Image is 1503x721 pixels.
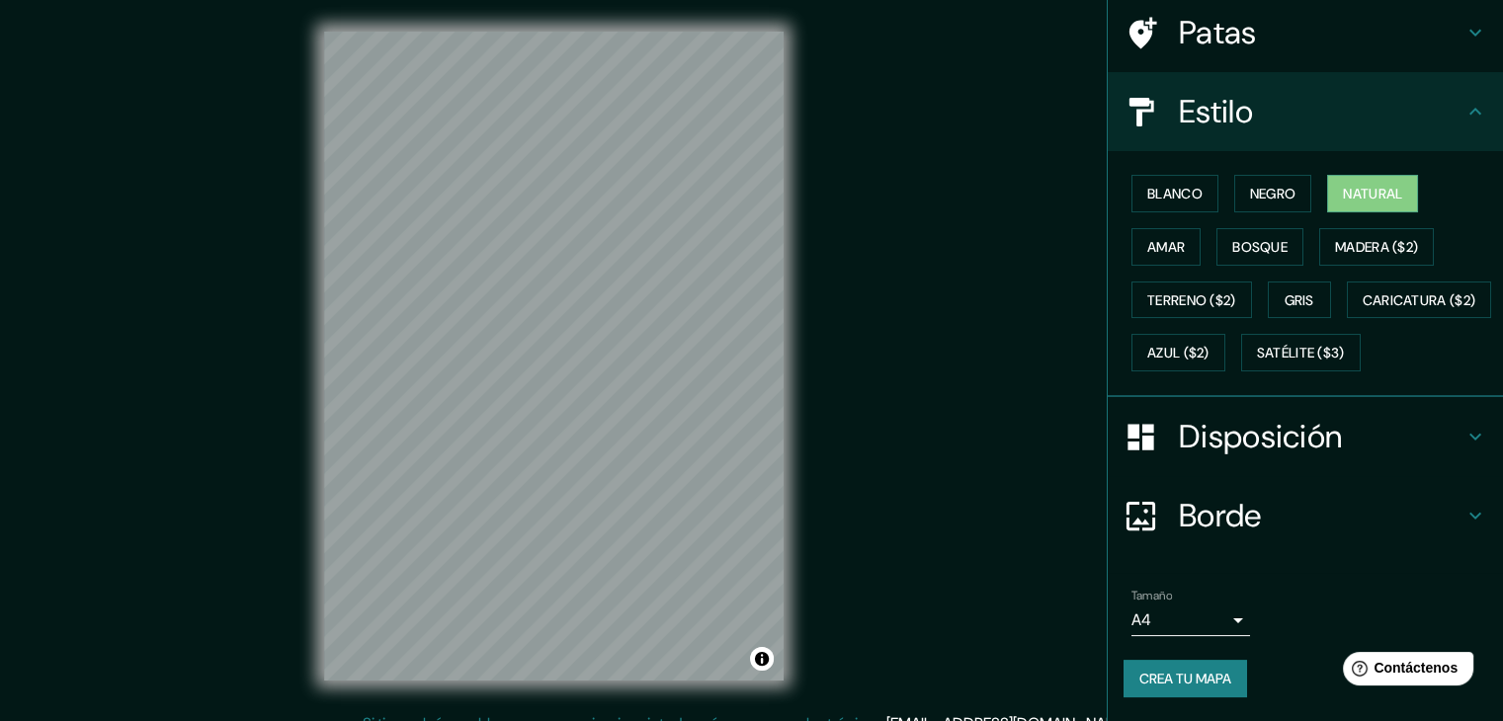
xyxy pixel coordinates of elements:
button: Bosque [1216,228,1303,266]
button: Crea tu mapa [1124,660,1247,697]
div: Disposición [1108,397,1503,476]
button: Gris [1268,281,1331,319]
font: Disposición [1179,416,1342,457]
font: Madera ($2) [1335,238,1418,256]
font: Tamaño [1131,588,1172,603]
button: Negro [1234,175,1312,212]
font: Bosque [1232,238,1288,256]
div: A4 [1131,604,1250,636]
font: Satélite ($3) [1257,345,1345,362]
button: Amar [1131,228,1201,266]
button: Activar o desactivar atribución [750,647,774,671]
font: Crea tu mapa [1139,670,1231,687]
font: Patas [1179,12,1257,53]
font: Estilo [1179,91,1253,132]
font: Borde [1179,495,1262,536]
font: A4 [1131,609,1151,630]
button: Natural [1327,175,1418,212]
iframe: Lanzador de widgets de ayuda [1327,644,1481,699]
button: Blanco [1131,175,1218,212]
button: Caricatura ($2) [1347,281,1492,319]
font: Terreno ($2) [1147,291,1236,309]
font: Amar [1147,238,1185,256]
font: Gris [1285,291,1314,309]
font: Negro [1250,185,1296,202]
button: Madera ($2) [1319,228,1434,266]
div: Borde [1108,476,1503,555]
font: Natural [1343,185,1402,202]
button: Terreno ($2) [1131,281,1252,319]
button: Satélite ($3) [1241,334,1361,371]
canvas: Mapa [324,32,784,681]
font: Azul ($2) [1147,345,1210,362]
font: Blanco [1147,185,1203,202]
div: Estilo [1108,72,1503,151]
font: Caricatura ($2) [1363,291,1476,309]
button: Azul ($2) [1131,334,1225,371]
